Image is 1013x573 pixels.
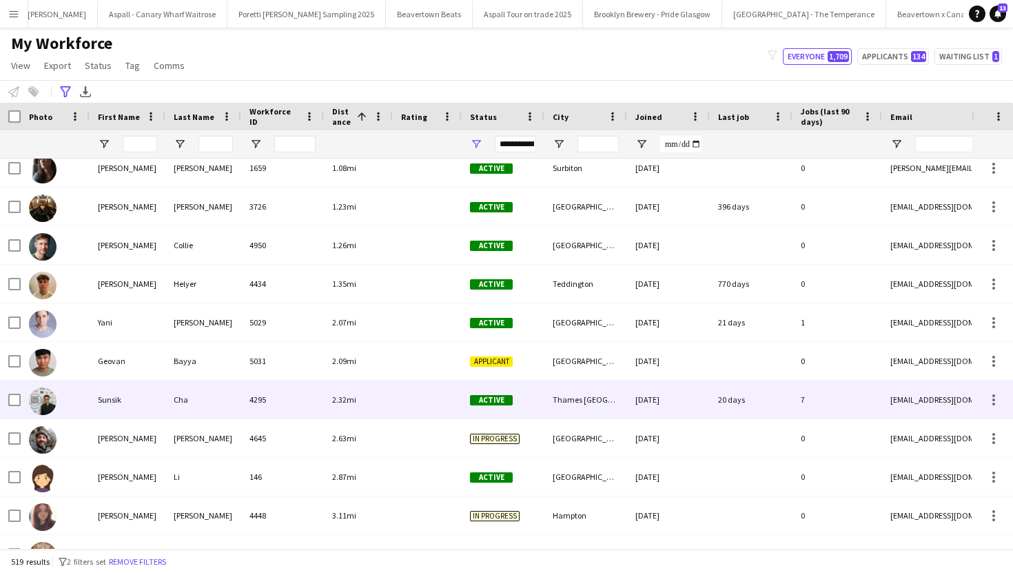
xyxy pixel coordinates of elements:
[583,1,722,28] button: Brooklyn Brewery - Pride Glasgow
[29,426,57,454] img: George Perry
[29,349,57,376] img: Geovan Bayya
[165,342,241,380] div: Bayya
[722,1,886,28] button: [GEOGRAPHIC_DATA] - The Temperance
[90,303,165,341] div: Yani
[274,136,316,152] input: Workforce ID Filter Input
[792,535,882,573] div: 0
[241,381,324,419] div: 4295
[241,149,324,187] div: 1659
[627,342,710,380] div: [DATE]
[627,265,710,303] div: [DATE]
[990,6,1006,22] a: 13
[29,156,57,183] img: Faye Morrison
[792,342,882,380] div: 0
[792,458,882,496] div: 0
[544,303,627,341] div: [GEOGRAPHIC_DATA]
[911,51,926,62] span: 134
[544,226,627,264] div: [GEOGRAPHIC_DATA]
[660,136,702,152] input: Joined Filter Input
[627,381,710,419] div: [DATE]
[627,535,710,573] div: [DATE]
[98,1,227,28] button: Aspall - Canary Wharf Waitrose
[98,112,140,122] span: First Name
[992,51,999,62] span: 1
[249,106,299,127] span: Workforce ID
[332,163,356,173] span: 1.08mi
[470,318,513,328] span: Active
[627,149,710,187] div: [DATE]
[90,458,165,496] div: [PERSON_NAME]
[241,342,324,380] div: 5031
[544,149,627,187] div: Surbiton
[106,554,169,570] button: Remove filters
[470,138,482,150] button: Open Filter Menu
[710,188,792,225] div: 396 days
[627,419,710,457] div: [DATE]
[470,112,497,122] span: Status
[627,458,710,496] div: [DATE]
[241,458,324,496] div: 146
[11,59,30,72] span: View
[79,57,117,74] a: Status
[470,163,513,174] span: Active
[718,112,749,122] span: Last job
[241,496,324,534] div: 4448
[332,356,356,366] span: 2.09mi
[332,279,356,289] span: 1.35mi
[998,3,1007,12] span: 13
[801,106,857,127] span: Jobs (last 90 days)
[241,188,324,225] div: 3726
[792,149,882,187] div: 0
[470,241,513,251] span: Active
[39,57,76,74] a: Export
[783,48,852,65] button: Everyone1,709
[792,496,882,534] div: 0
[577,136,619,152] input: City Filter Input
[249,138,262,150] button: Open Filter Menu
[470,511,520,521] span: In progress
[470,279,513,290] span: Active
[553,138,565,150] button: Open Filter Menu
[90,226,165,264] div: [PERSON_NAME]
[710,303,792,341] div: 21 days
[44,59,71,72] span: Export
[148,57,190,74] a: Comms
[401,112,427,122] span: Rating
[29,310,57,338] img: Yani Aleksandrov
[934,48,1002,65] button: Waiting list1
[544,535,627,573] div: [GEOGRAPHIC_DATA]
[890,112,912,122] span: Email
[332,472,356,482] span: 2.87mi
[544,188,627,225] div: [GEOGRAPHIC_DATA]
[165,188,241,225] div: [PERSON_NAME]
[473,1,583,28] button: Aspall Tour on trade 2025
[29,272,57,299] img: Nye Helyer
[241,419,324,457] div: 4645
[710,265,792,303] div: 770 days
[165,535,241,573] div: [PERSON_NAME]
[165,458,241,496] div: Li
[792,188,882,225] div: 0
[77,83,94,100] app-action-btn: Export XLSX
[544,496,627,534] div: Hampton
[165,226,241,264] div: Collie
[90,381,165,419] div: Sunsik
[710,381,792,419] div: 20 days
[120,57,145,74] a: Tag
[165,149,241,187] div: [PERSON_NAME]
[241,265,324,303] div: 4434
[470,472,513,483] span: Active
[241,535,324,573] div: 2576
[154,59,185,72] span: Comms
[174,112,214,122] span: Last Name
[627,226,710,264] div: [DATE]
[332,201,356,212] span: 1.23mi
[98,138,110,150] button: Open Filter Menu
[67,556,106,567] span: 2 filters set
[792,303,882,341] div: 1
[165,496,241,534] div: [PERSON_NAME]
[544,342,627,380] div: [GEOGRAPHIC_DATA]
[90,496,165,534] div: [PERSON_NAME]
[11,33,112,54] span: My Workforce
[174,138,186,150] button: Open Filter Menu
